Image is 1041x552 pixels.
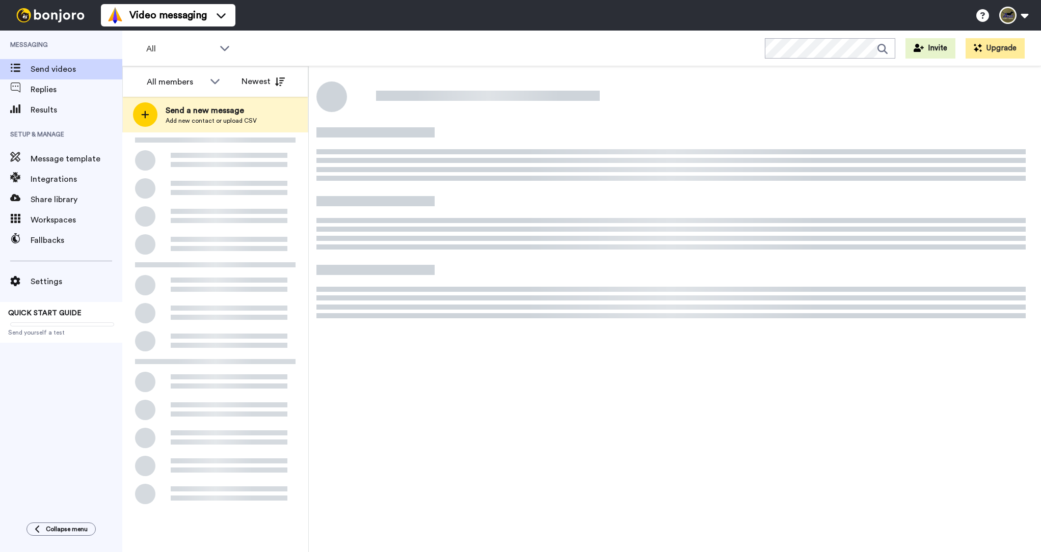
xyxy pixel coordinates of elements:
[147,76,205,88] div: All members
[31,214,122,226] span: Workspaces
[46,525,88,533] span: Collapse menu
[8,310,82,317] span: QUICK START GUIDE
[31,104,122,116] span: Results
[31,234,122,246] span: Fallbacks
[966,38,1025,59] button: Upgrade
[12,8,89,22] img: bj-logo-header-white.svg
[129,8,207,22] span: Video messaging
[107,7,123,23] img: vm-color.svg
[31,84,122,96] span: Replies
[146,43,215,55] span: All
[234,71,292,92] button: Newest
[31,153,122,165] span: Message template
[166,104,257,117] span: Send a new message
[31,63,122,75] span: Send videos
[31,173,122,185] span: Integrations
[31,275,122,288] span: Settings
[905,38,955,59] button: Invite
[8,328,114,337] span: Send yourself a test
[166,117,257,125] span: Add new contact or upload CSV
[31,194,122,206] span: Share library
[26,522,96,536] button: Collapse menu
